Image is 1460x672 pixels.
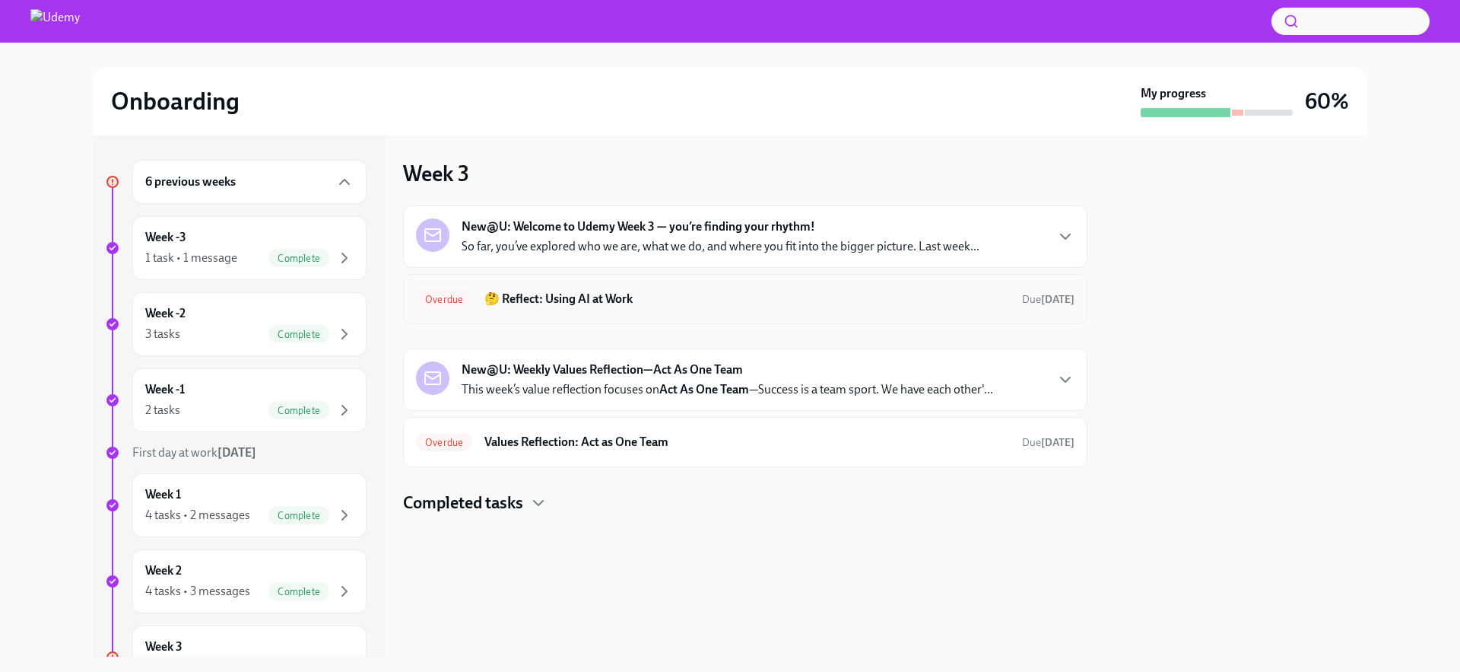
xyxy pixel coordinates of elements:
a: First day at work[DATE] [105,444,367,461]
a: Week -31 task • 1 messageComplete [105,216,367,280]
span: Due [1022,436,1074,449]
h3: 60% [1305,88,1349,115]
span: Overdue [416,437,472,448]
strong: [DATE] [217,445,256,460]
span: First day at work [132,445,256,460]
h6: Week 1 [145,486,181,503]
h3: Week 3 [403,160,469,187]
p: This week’s value reflection focuses on —Success is a team sport. We have each other'... [462,381,993,398]
span: Complete [268,586,329,597]
span: September 6th, 2025 13:00 [1022,292,1074,307]
span: September 9th, 2025 13:00 [1022,435,1074,450]
h6: Week -3 [145,229,186,246]
h6: 6 previous weeks [145,174,236,190]
a: Week -12 tasksComplete [105,368,367,432]
div: 1 task • 1 message [145,250,237,266]
strong: [DATE] [1041,436,1074,449]
span: Complete [268,253,329,264]
h6: Values Reflection: Act as One Team [484,434,1010,451]
h6: Week -2 [145,305,186,322]
a: OverdueValues Reflection: Act as One TeamDue[DATE] [416,430,1074,454]
strong: My progress [1141,85,1206,102]
div: 4 tasks • 3 messages [145,583,250,600]
h6: Week 3 [145,639,182,655]
strong: [DATE] [1041,293,1074,306]
p: So far, you’ve explored who we are, what we do, and where you fit into the bigger picture. Last w... [462,238,979,255]
strong: New@U: Welcome to Udemy Week 3 — you’re finding your rhythm! [462,218,815,235]
strong: Act As One Team [659,382,749,397]
div: 4 tasks • 2 messages [145,507,250,524]
h4: Completed tasks [403,492,523,514]
a: Week 14 tasks • 2 messagesComplete [105,473,367,537]
a: Overdue🤔 Reflect: Using AI at WorkDue[DATE] [416,287,1074,311]
span: Complete [268,510,329,521]
span: Overdue [416,294,472,305]
img: Udemy [30,9,80,33]
a: Week 24 tasks • 3 messagesComplete [105,549,367,613]
span: Due [1022,293,1074,306]
h6: 🤔 Reflect: Using AI at Work [484,291,1010,307]
h6: Week -1 [145,381,185,398]
span: Complete [268,329,329,340]
span: Complete [268,405,329,416]
div: 2 tasks [145,402,180,419]
h2: Onboarding [111,86,240,116]
a: Week -23 tasksComplete [105,292,367,356]
div: Completed tasks [403,492,1087,514]
h6: Week 2 [145,562,182,579]
div: 3 tasks [145,326,180,342]
div: 6 previous weeks [132,160,367,204]
strong: New@U: Weekly Values Reflection—Act As One Team [462,361,743,378]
